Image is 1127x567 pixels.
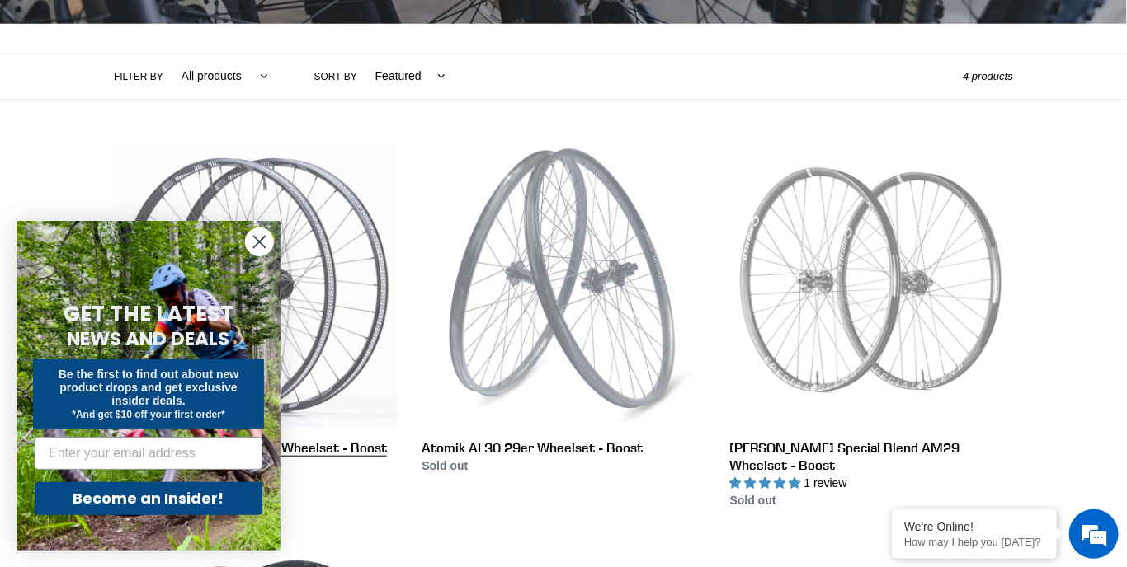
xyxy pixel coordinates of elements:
button: Close dialog [245,227,274,256]
div: We're Online! [904,520,1044,533]
span: *And get $10 off your first order* [72,409,224,420]
span: GET THE LATEST [64,299,233,329]
span: 4 products [963,70,1013,82]
input: Enter your email address [35,437,262,470]
span: Be the first to find out about new product drops and get exclusive insider deals. [59,368,239,407]
label: Filter by [114,69,163,84]
button: Become an Insider! [35,482,262,515]
label: Sort by [314,69,357,84]
p: How may I help you today? [904,536,1044,548]
span: NEWS AND DEALS [68,326,230,352]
